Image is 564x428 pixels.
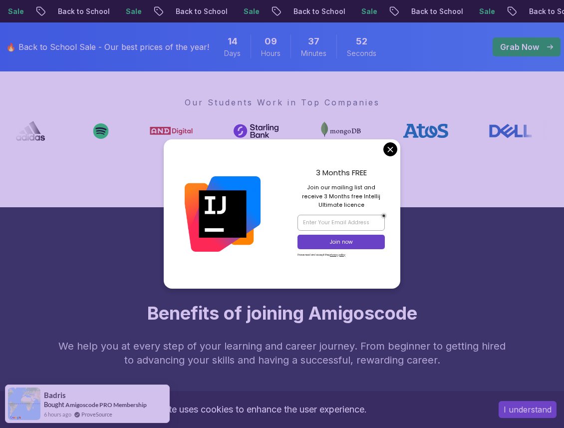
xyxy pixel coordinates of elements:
[7,399,484,421] div: This website uses cookies to enhance the user experience.
[347,48,376,58] span: Seconds
[500,41,539,53] p: Grab Now
[58,339,506,367] p: We help you at every step of your learning and career journey. From beginner to getting hired to ...
[224,48,241,58] span: Days
[8,96,556,108] p: Our Students Work in Top Companies
[301,48,326,58] span: Minutes
[228,34,238,48] span: 14 Days
[81,410,112,419] a: ProveSource
[308,34,319,48] span: 37 Minutes
[284,6,352,16] p: Back to School
[6,41,209,53] p: 🔥 Back to School Sale - Our best prices of the year!
[402,6,470,16] p: Back to School
[235,6,267,16] p: Sale
[44,391,66,400] span: badris
[265,34,277,48] span: 9 Hours
[356,34,367,48] span: 52 Seconds
[167,6,235,16] p: Back to School
[8,388,40,420] img: provesource social proof notification image
[470,6,502,16] p: Sale
[117,6,149,16] p: Sale
[352,6,384,16] p: Sale
[44,410,71,419] span: 6 hours ago
[44,401,64,409] span: Bought
[5,303,559,323] h2: Benefits of joining Amigoscode
[499,401,557,418] button: Accept cookies
[65,401,147,409] a: Amigoscode PRO Membership
[261,48,281,58] span: Hours
[49,6,117,16] p: Back to School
